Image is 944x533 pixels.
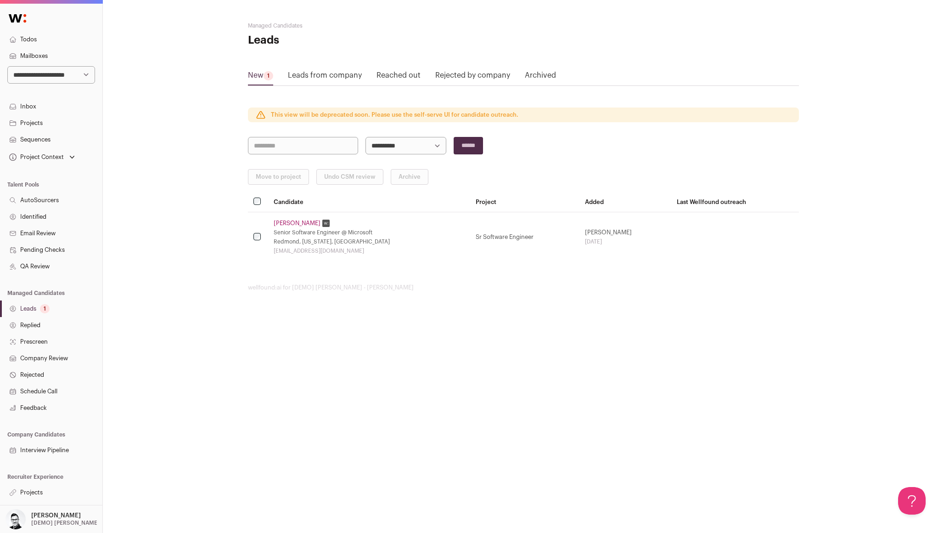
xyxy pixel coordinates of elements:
div: [DATE] [585,238,666,245]
img: Wellfound [4,9,31,28]
a: Archived [525,70,556,85]
td: [PERSON_NAME] [579,212,671,262]
iframe: Help Scout Beacon - Open [898,487,926,515]
a: Rejected by company [435,70,510,85]
a: Leads from company [288,70,362,85]
th: Candidate [268,192,470,212]
p: [DEMO] [PERSON_NAME] [31,519,100,527]
div: [EMAIL_ADDRESS][DOMAIN_NAME] [274,247,465,255]
div: Senior Software Engineer @ Microsoft [274,229,465,236]
h1: Leads [248,33,432,48]
h2: Managed Candidates [248,22,432,29]
footer: wellfound:ai for [DEMO] [PERSON_NAME] - [PERSON_NAME] [248,284,799,291]
div: 1 [264,71,273,80]
a: [PERSON_NAME] [274,220,320,227]
p: [PERSON_NAME] [31,512,81,519]
div: Project Context [7,153,64,161]
p: This view will be deprecated soon. Please use the self-serve UI for candidate outreach. [271,111,518,119]
a: New [248,70,273,85]
button: Open dropdown [7,151,77,164]
img: 13401752-medium_jpg [6,509,26,529]
a: Reached out [376,70,421,85]
th: Project [470,192,579,212]
th: Added [579,192,671,212]
div: 1 [40,304,50,313]
button: Open dropdown [4,509,99,529]
th: Last Wellfound outreach [671,192,799,212]
td: Sr Software Engineer [470,212,579,262]
div: Redmond, [US_STATE], [GEOGRAPHIC_DATA] [274,238,465,245]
